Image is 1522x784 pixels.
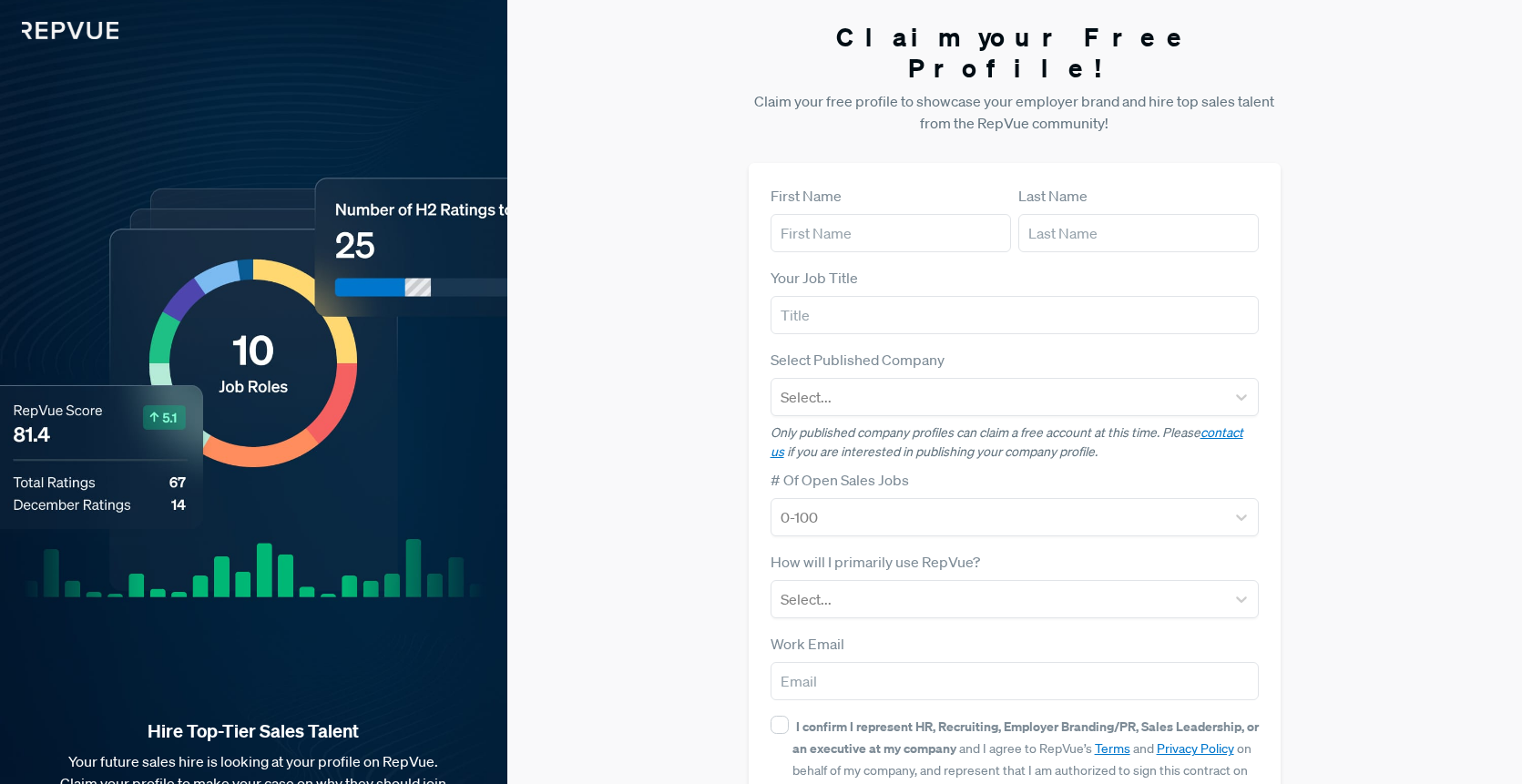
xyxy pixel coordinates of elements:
label: Your Job Title [771,267,858,289]
strong: Hire Top-Tier Sales Talent [29,719,478,743]
h3: Claim your Free Profile! [749,22,1282,83]
a: contact us [771,424,1243,460]
label: Work Email [771,633,844,655]
label: Select Published Company [771,349,945,371]
a: Privacy Policy [1157,740,1234,757]
p: Only published company profiles can claim a free account at this time. Please if you are interest... [771,423,1260,462]
a: Terms [1095,740,1130,757]
strong: I confirm I represent HR, Recruiting, Employer Branding/PR, Sales Leadership, or an executive at ... [792,718,1259,757]
input: First Name [771,214,1011,252]
label: How will I primarily use RepVue? [771,551,980,573]
label: # Of Open Sales Jobs [771,469,909,491]
input: Email [771,662,1260,700]
p: Claim your free profile to showcase your employer brand and hire top sales talent from the RepVue... [749,90,1282,134]
input: Title [771,296,1260,334]
input: Last Name [1018,214,1259,252]
label: First Name [771,185,842,207]
label: Last Name [1018,185,1088,207]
